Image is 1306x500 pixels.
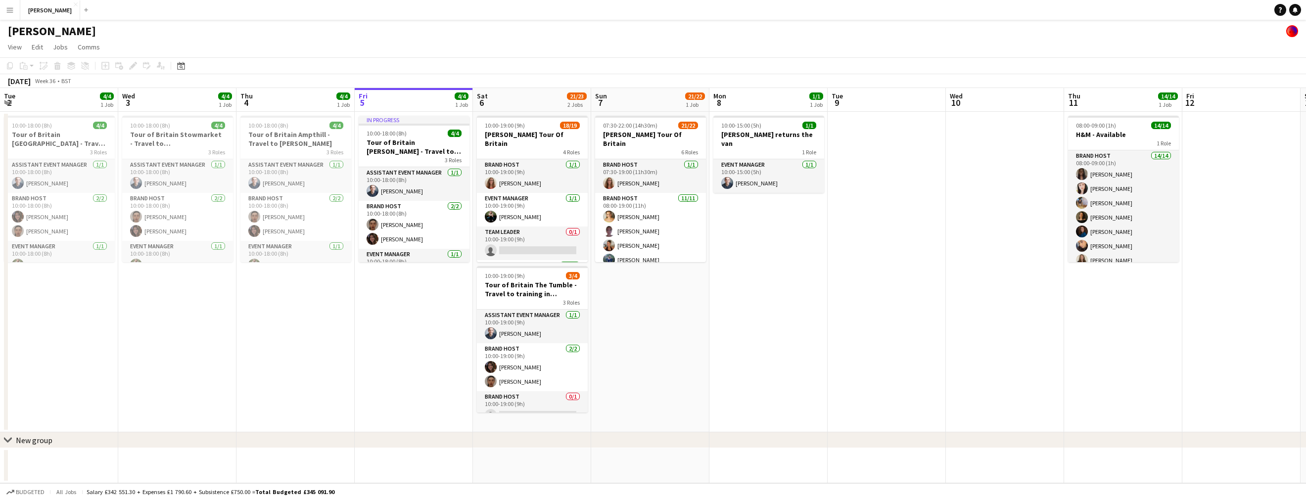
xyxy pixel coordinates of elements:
[74,41,104,53] a: Comms
[219,101,232,108] div: 1 Job
[4,130,115,148] h3: Tour of Britain [GEOGRAPHIC_DATA] - Travel to [GEOGRAPHIC_DATA]
[240,91,253,100] span: Thu
[367,130,407,137] span: 10:00-18:00 (8h)
[359,116,469,262] app-job-card: In progress10:00-18:00 (8h)4/4Tour of Britain [PERSON_NAME] - Travel to The Tumble/[GEOGRAPHIC_DA...
[1068,150,1179,370] app-card-role: Brand Host14/1408:00-09:00 (1h)[PERSON_NAME][PERSON_NAME][PERSON_NAME][PERSON_NAME][PERSON_NAME][...
[87,488,334,496] div: Salary £342 551.30 + Expenses £1 790.60 + Subsistence £750.00 =
[563,148,580,156] span: 4 Roles
[1068,116,1179,262] div: 08:00-09:00 (1h)14/14H&M - Available1 RoleBrand Host14/1408:00-09:00 (1h)[PERSON_NAME][PERSON_NAM...
[1186,91,1194,100] span: Fri
[33,77,57,85] span: Week 36
[122,159,233,193] app-card-role: Assistant Event Manager1/110:00-18:00 (8h)[PERSON_NAME]
[122,193,233,241] app-card-role: Brand Host2/210:00-18:00 (8h)[PERSON_NAME][PERSON_NAME]
[560,122,580,129] span: 18/19
[78,43,100,51] span: Comms
[1068,130,1179,139] h3: H&M - Available
[595,130,706,148] h3: [PERSON_NAME] Tour Of Britain
[477,391,588,425] app-card-role: Brand Host0/110:00-19:00 (9h)
[713,91,726,100] span: Mon
[4,41,26,53] a: View
[477,227,588,260] app-card-role: Team Leader0/110:00-19:00 (9h)
[595,116,706,262] app-job-card: 07:30-22:00 (14h30m)21/22[PERSON_NAME] Tour Of Britain6 RolesBrand Host1/107:30-19:00 (11h30m)[PE...
[32,43,43,51] span: Edit
[563,299,580,306] span: 3 Roles
[477,280,588,298] h3: Tour of Britain The Tumble - Travel to training in [GEOGRAPHIC_DATA]
[49,41,72,53] a: Jobs
[16,489,45,496] span: Budgeted
[4,241,115,274] app-card-role: Event Manager1/110:00-18:00 (8h)[PERSON_NAME]
[802,148,816,156] span: 1 Role
[713,116,824,193] app-job-card: 10:00-15:00 (5h)1/1[PERSON_NAME] returns the van1 RoleEvent Manager1/110:00-15:00 (5h)[PERSON_NAME]
[5,487,46,498] button: Budgeted
[713,130,824,148] h3: [PERSON_NAME] returns the van
[712,97,726,108] span: 8
[810,101,823,108] div: 1 Job
[567,101,586,108] div: 2 Jobs
[1159,101,1177,108] div: 1 Job
[1286,25,1298,37] app-user-avatar: Tobin James
[4,116,115,262] app-job-card: 10:00-18:00 (8h)4/4Tour of Britain [GEOGRAPHIC_DATA] - Travel to [GEOGRAPHIC_DATA]3 RolesAssistan...
[1157,139,1171,147] span: 1 Role
[122,91,135,100] span: Wed
[448,130,462,137] span: 4/4
[240,159,351,193] app-card-role: Assistant Event Manager1/110:00-18:00 (8h)[PERSON_NAME]
[337,101,350,108] div: 1 Job
[28,41,47,53] a: Edit
[122,241,233,274] app-card-role: Event Manager1/110:00-18:00 (8h)[PERSON_NAME]
[8,76,31,86] div: [DATE]
[485,272,525,279] span: 10:00-19:00 (9h)
[686,101,704,108] div: 1 Job
[2,97,15,108] span: 2
[1067,97,1080,108] span: 11
[121,97,135,108] span: 3
[20,0,80,20] button: [PERSON_NAME]
[713,159,824,193] app-card-role: Event Manager1/110:00-15:00 (5h)[PERSON_NAME]
[477,266,588,412] div: 10:00-19:00 (9h)3/4Tour of Britain The Tumble - Travel to training in [GEOGRAPHIC_DATA]3 RolesAss...
[4,193,115,241] app-card-role: Brand Host2/210:00-18:00 (8h)[PERSON_NAME][PERSON_NAME]
[100,101,113,108] div: 1 Job
[477,130,588,148] h3: [PERSON_NAME] Tour Of Britain
[830,97,843,108] span: 9
[566,272,580,279] span: 3/4
[12,122,52,129] span: 10:00-18:00 (8h)
[948,97,963,108] span: 10
[90,148,107,156] span: 3 Roles
[240,241,351,274] app-card-role: Event Manager1/110:00-18:00 (8h)[PERSON_NAME]
[455,92,468,100] span: 4/4
[685,92,705,100] span: 21/22
[53,43,68,51] span: Jobs
[8,43,22,51] span: View
[477,116,588,262] div: 10:00-19:00 (9h)18/19[PERSON_NAME] Tour Of Britain4 RolesBrand Host1/110:00-19:00 (9h)[PERSON_NAM...
[475,97,488,108] span: 6
[802,122,816,129] span: 1/1
[595,193,706,370] app-card-role: Brand Host11/1108:00-19:00 (11h)[PERSON_NAME][PERSON_NAME][PERSON_NAME][PERSON_NAME]
[477,343,588,391] app-card-role: Brand Host2/210:00-19:00 (9h)[PERSON_NAME][PERSON_NAME]
[4,91,15,100] span: Tue
[1185,97,1194,108] span: 12
[326,148,343,156] span: 3 Roles
[681,148,698,156] span: 6 Roles
[1158,92,1178,100] span: 14/14
[567,92,587,100] span: 21/23
[603,122,657,129] span: 07:30-22:00 (14h30m)
[61,77,71,85] div: BST
[485,122,525,129] span: 10:00-19:00 (9h)
[122,130,233,148] h3: Tour of Britain Stowmarket - Travel to [GEOGRAPHIC_DATA]
[130,122,170,129] span: 10:00-18:00 (8h)
[721,122,761,129] span: 10:00-15:00 (5h)
[100,92,114,100] span: 4/4
[240,130,351,148] h3: Tour of Britain Ampthill - Travel to [PERSON_NAME]
[240,116,351,262] app-job-card: 10:00-18:00 (8h)4/4Tour of Britain Ampthill - Travel to [PERSON_NAME]3 RolesAssistant Event Manag...
[359,249,469,282] app-card-role: Event Manager1/110:00-18:00 (8h)
[832,91,843,100] span: Tue
[16,435,52,445] div: New group
[477,91,488,100] span: Sat
[329,122,343,129] span: 4/4
[950,91,963,100] span: Wed
[477,193,588,227] app-card-role: Event Manager1/110:00-19:00 (9h)[PERSON_NAME]
[4,159,115,193] app-card-role: Assistant Event Manager1/110:00-18:00 (8h)[PERSON_NAME]
[359,138,469,156] h3: Tour of Britain [PERSON_NAME] - Travel to The Tumble/[GEOGRAPHIC_DATA]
